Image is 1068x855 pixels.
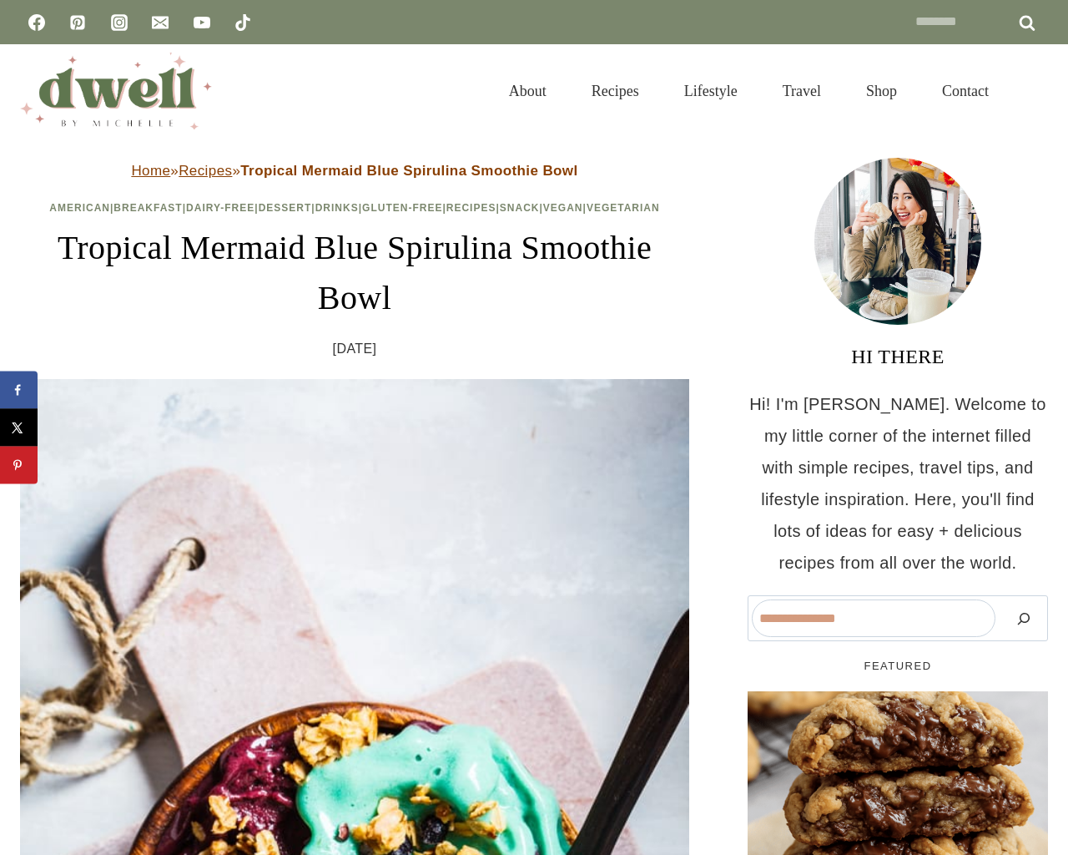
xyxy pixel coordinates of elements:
[1004,600,1044,637] button: Search
[226,6,259,39] a: TikTok
[569,62,662,120] a: Recipes
[113,202,182,214] a: Breakfast
[185,6,219,39] a: YouTube
[49,202,110,214] a: American
[20,223,689,323] h1: Tropical Mermaid Blue Spirulina Smoothie Bowl
[662,62,760,120] a: Lifestyle
[486,62,1011,120] nav: Primary Navigation
[20,53,212,129] img: DWELL by michelle
[486,62,569,120] a: About
[179,163,232,179] a: Recipes
[131,163,577,179] span: » »
[315,202,359,214] a: Drinks
[240,163,577,179] strong: Tropical Mermaid Blue Spirulina Smoothie Bowl
[131,163,170,179] a: Home
[186,202,254,214] a: Dairy-Free
[748,341,1048,372] h3: HI THERE
[760,62,844,120] a: Travel
[49,202,659,214] span: | | | | | | | | |
[259,202,312,214] a: Dessert
[333,336,377,362] time: [DATE]
[587,202,660,214] a: Vegetarian
[748,658,1048,675] h5: FEATURED
[500,202,540,214] a: Snack
[844,62,919,120] a: Shop
[1020,77,1048,105] button: View Search Form
[446,202,496,214] a: Recipes
[103,6,136,39] a: Instagram
[543,202,583,214] a: Vegan
[362,202,442,214] a: Gluten-Free
[20,6,53,39] a: Facebook
[144,6,177,39] a: Email
[61,6,94,39] a: Pinterest
[748,388,1048,579] p: Hi! I'm [PERSON_NAME]. Welcome to my little corner of the internet filled with simple recipes, tr...
[919,62,1011,120] a: Contact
